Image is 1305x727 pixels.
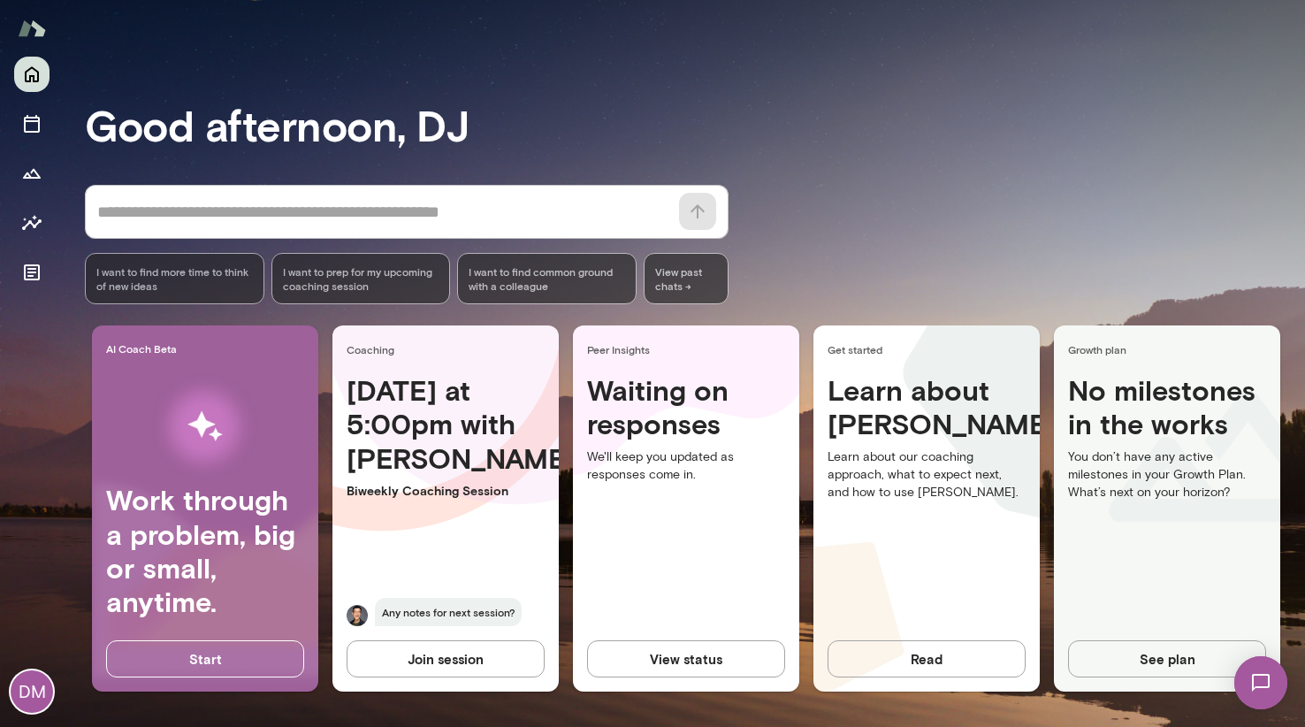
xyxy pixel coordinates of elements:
[106,341,311,356] span: AI Coach Beta
[347,605,368,626] img: Ryan
[11,670,53,713] div: DM
[828,342,1033,356] span: Get started
[18,11,46,45] img: Mento
[347,482,545,500] p: Biweekly Coaching Session
[96,264,253,293] span: I want to find more time to think of new ideas
[457,253,637,304] div: I want to find common ground with a colleague
[587,373,785,441] h4: Waiting on responses
[283,264,439,293] span: I want to prep for my upcoming coaching session
[14,57,50,92] button: Home
[587,640,785,677] button: View status
[126,371,284,483] img: AI Workflows
[347,342,552,356] span: Coaching
[1068,342,1273,356] span: Growth plan
[106,483,304,619] h4: Work through a problem, big or small, anytime.
[1068,373,1266,448] h4: No milestones in the works
[587,342,792,356] span: Peer Insights
[828,448,1026,501] p: Learn about our coaching approach, what to expect next, and how to use [PERSON_NAME].
[1068,448,1266,501] p: You don’t have any active milestones in your Growth Plan. What’s next on your horizon?
[347,373,545,475] h4: [DATE] at 5:00pm with [PERSON_NAME]
[85,253,264,304] div: I want to find more time to think of new ideas
[14,106,50,142] button: Sessions
[106,640,304,677] button: Start
[828,640,1026,677] button: Read
[14,156,50,191] button: Growth Plan
[14,255,50,290] button: Documents
[271,253,451,304] div: I want to prep for my upcoming coaching session
[85,100,1305,149] h3: Good afternoon, DJ
[587,448,785,484] p: We'll keep you updated as responses come in.
[347,640,545,677] button: Join session
[375,598,522,626] span: Any notes for next session?
[1068,640,1266,677] button: See plan
[828,373,1026,441] h4: Learn about [PERSON_NAME]
[644,253,729,304] span: View past chats ->
[469,264,625,293] span: I want to find common ground with a colleague
[14,205,50,241] button: Insights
